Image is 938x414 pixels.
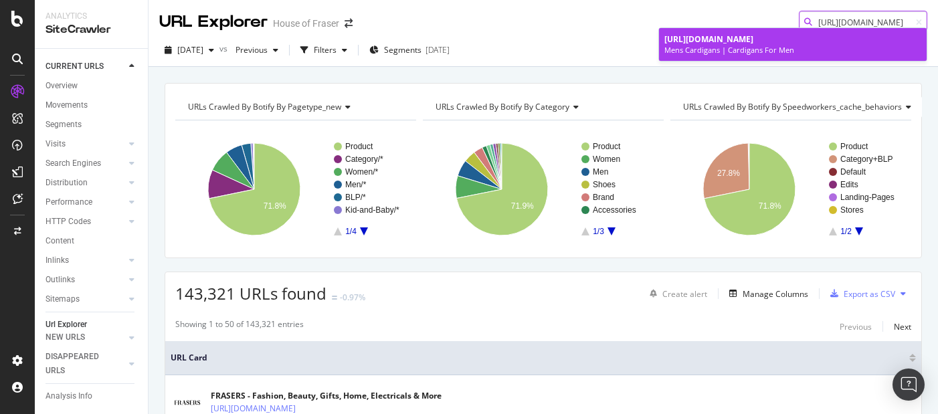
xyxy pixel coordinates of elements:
div: Outlinks [45,273,75,287]
div: CURRENT URLS [45,60,104,74]
a: Search Engines [45,157,125,171]
button: Export as CSV [825,283,895,304]
text: Product [593,142,621,151]
div: [DATE] [426,44,450,56]
img: Equal [332,296,337,300]
div: Next [894,321,911,332]
div: Distribution [45,176,88,190]
span: URLs Crawled By Botify By category [436,101,569,112]
span: 2025 Sep. 28th [177,44,203,56]
div: FRASERS - Fashion, Beauty, Gifts, Home, Electricals & More [211,390,442,402]
text: BLP/* [345,193,366,202]
text: Men [593,167,608,177]
text: 1/2 [840,227,852,236]
span: URLs Crawled By Botify By speedworkers_cache_behaviors [683,101,902,112]
div: HTTP Codes [45,215,91,229]
div: Overview [45,79,78,93]
a: Visits [45,137,125,151]
text: Accessories [593,205,636,215]
text: 71.8% [264,201,286,211]
text: Men/* [345,180,367,189]
text: 71.8% [759,201,781,211]
button: Create alert [644,283,707,304]
text: Default [840,167,866,177]
div: Mens Cardigans | Cardigans For Men [664,45,921,56]
div: DISAPPEARED URLS [45,350,113,378]
input: Find a URL [799,11,927,34]
div: Export as CSV [844,288,895,300]
span: Segments [384,44,421,56]
div: Inlinks [45,253,69,268]
div: Previous [840,321,872,332]
h4: URLs Crawled By Botify By speedworkers_cache_behaviors [680,96,922,118]
text: Women/* [345,167,378,177]
button: Next [894,318,911,334]
a: CURRENT URLS [45,60,125,74]
svg: A chart. [670,131,911,247]
div: Manage Columns [743,288,808,300]
div: SiteCrawler [45,22,137,37]
a: NEW URLS [45,330,125,344]
span: [URL][DOMAIN_NAME] [664,33,753,45]
svg: A chart. [423,131,664,247]
text: Stores [840,205,864,215]
a: Performance [45,195,125,209]
text: Category/* [345,154,383,164]
a: Segments [45,118,138,132]
text: 1/4 [345,227,357,236]
text: Product [345,142,373,151]
div: Url Explorer [45,318,87,332]
text: Landing-Pages [840,193,895,202]
text: Brand [593,193,614,202]
h4: URLs Crawled By Botify By pagetype_new [185,96,404,118]
a: [URL][DOMAIN_NAME]Mens Cardigans | Cardigans For Men [659,28,927,61]
button: Manage Columns [724,286,808,302]
div: Performance [45,195,92,209]
a: Distribution [45,176,125,190]
span: Previous [230,44,268,56]
div: Create alert [662,288,707,300]
div: Content [45,234,74,248]
a: Url Explorer [45,318,138,332]
button: Filters [295,39,353,61]
a: HTTP Codes [45,215,125,229]
span: 143,321 URLs found [175,282,326,304]
h4: URLs Crawled By Botify By category [433,96,652,118]
a: Outlinks [45,273,125,287]
text: Kid-and-Baby/* [345,205,399,215]
text: Women [593,154,620,164]
div: Movements [45,98,88,112]
svg: A chart. [175,131,416,247]
div: Open Intercom Messenger [893,369,925,401]
div: Sitemaps [45,292,80,306]
span: vs [219,43,230,54]
a: Movements [45,98,138,112]
a: Analysis Info [45,389,138,403]
a: Sitemaps [45,292,125,306]
text: Shoes [593,180,616,189]
text: 27.8% [717,169,740,178]
span: URLs Crawled By Botify By pagetype_new [188,101,341,112]
text: 71.9% [511,201,534,211]
a: Inlinks [45,253,125,268]
a: Content [45,234,138,248]
a: DISAPPEARED URLS [45,350,125,378]
div: House of Fraser [273,17,339,30]
text: Product [840,142,868,151]
div: -0.97% [340,292,365,303]
div: Visits [45,137,66,151]
button: [DATE] [159,39,219,61]
button: Previous [230,39,284,61]
span: URL Card [171,352,906,364]
text: Edits [840,180,858,189]
div: URL Explorer [159,11,268,33]
text: 1/3 [593,227,604,236]
img: main image [171,393,204,412]
div: Showing 1 to 50 of 143,321 entries [175,318,304,334]
div: arrow-right-arrow-left [345,19,353,28]
div: Filters [314,44,337,56]
a: Overview [45,79,138,93]
button: Segments[DATE] [364,39,455,61]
